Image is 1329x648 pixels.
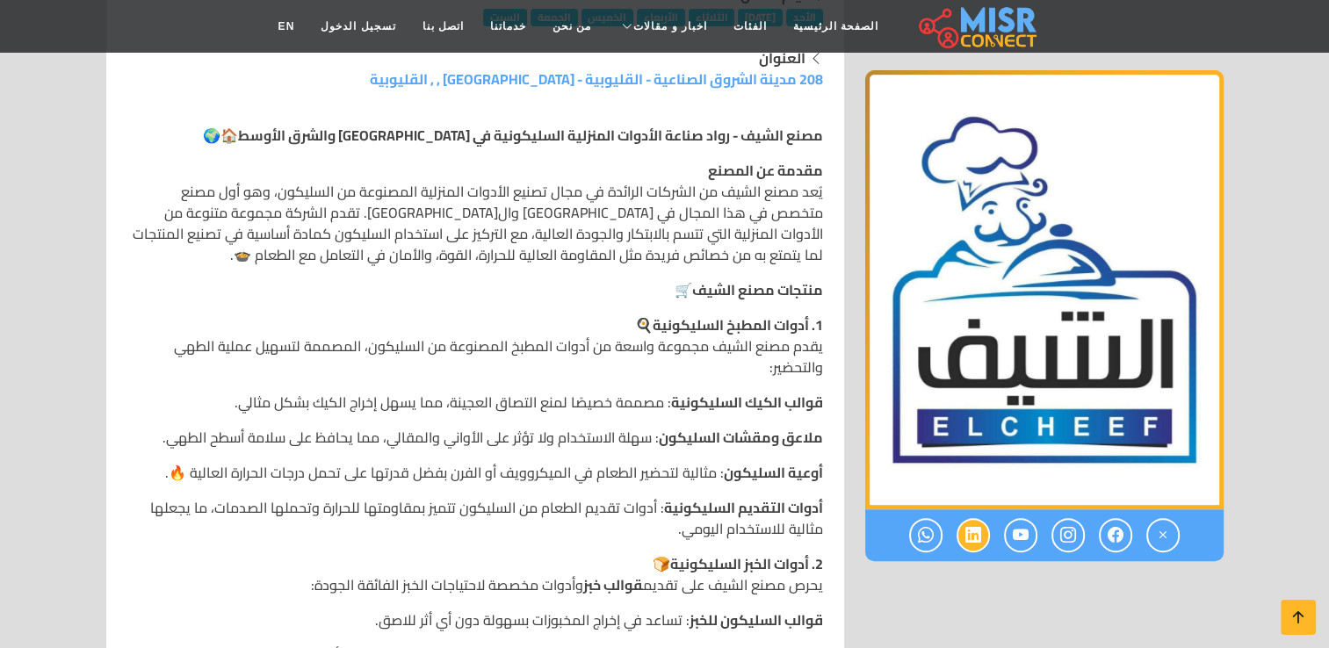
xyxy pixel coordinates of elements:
strong: 2. أدوات الخبز السليكونية [670,551,823,577]
p: 🍳 يقدم مصنع الشيف مجموعة واسعة من أدوات المطبخ المصنوعة من السليكون، المصممة لتسهيل عملية الطهي و... [127,314,823,378]
a: اتصل بنا [409,10,477,43]
a: تسجيل الدخول [307,10,408,43]
a: الفئات [720,10,780,43]
strong: مقدمة عن المصنع [708,157,823,184]
strong: قوالب خبز [583,572,643,598]
strong: منتجات مصنع الشيف [692,277,823,303]
strong: مصنع الشيف - رواد صناعة الأدوات المنزلية السليكونية في [GEOGRAPHIC_DATA] والشرق الأوسط [238,122,823,148]
strong: 1. أدوات المطبخ السليكونية [653,312,823,338]
strong: العنوان [759,45,805,71]
img: main.misr_connect [919,4,1036,48]
div: 1 / 1 [865,70,1224,509]
a: اخبار و مقالات [604,10,720,43]
p: 🏠🌍 [127,125,823,146]
strong: ملاعق ومقشات السليكون [659,424,823,450]
strong: أدوات التقديم السليكونية [664,494,823,521]
span: اخبار و مقالات [633,18,707,34]
strong: قوالب الكيك السليكونية [671,389,823,415]
a: من نحن [539,10,604,43]
a: خدماتنا [477,10,539,43]
strong: أوعية السليكون [724,459,823,486]
p: : سهلة الاستخدام ولا تؤثر على الأواني والمقالي، مما يحافظ على سلامة أسطح الطهي. [127,427,823,448]
a: 208 مدينة الشروق الصناعية - القليوبية - [GEOGRAPHIC_DATA] , , القليوبية [370,66,823,92]
img: مصنع الشيف للأدوات المنزلية [865,70,1224,509]
p: : تساعد في إخراج المخبوزات بسهولة دون أي أثر للاصق. [127,609,823,630]
p: : أدوات تقديم الطعام من السليكون تتميز بمقاومتها للحرارة وتحملها الصدمات، ما يجعلها مثالية للاستخ... [127,497,823,539]
p: : مثالية لتحضير الطعام في الميكروويف أو الفرن بفضل قدرتها على تحمل درجات الحرارة العالية 🔥. [127,462,823,483]
p: 🛒 [127,279,823,300]
p: 🍞 يحرص مصنع الشيف على تقديم وأدوات مخصصة لاحتياجات الخبز الفائقة الجودة: [127,553,823,595]
p: : مصممة خصيصًا لمنع التصاق العجينة، مما يسهل إخراج الكيك بشكل مثالي. [127,392,823,413]
a: EN [265,10,308,43]
a: الصفحة الرئيسية [780,10,892,43]
strong: قوالب السليكون للخبز [690,607,823,633]
p: يُعد مصنع الشيف من الشركات الرائدة في مجال تصنيع الأدوات المنزلية المصنوعة من السليكون، وهو أول م... [127,160,823,265]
